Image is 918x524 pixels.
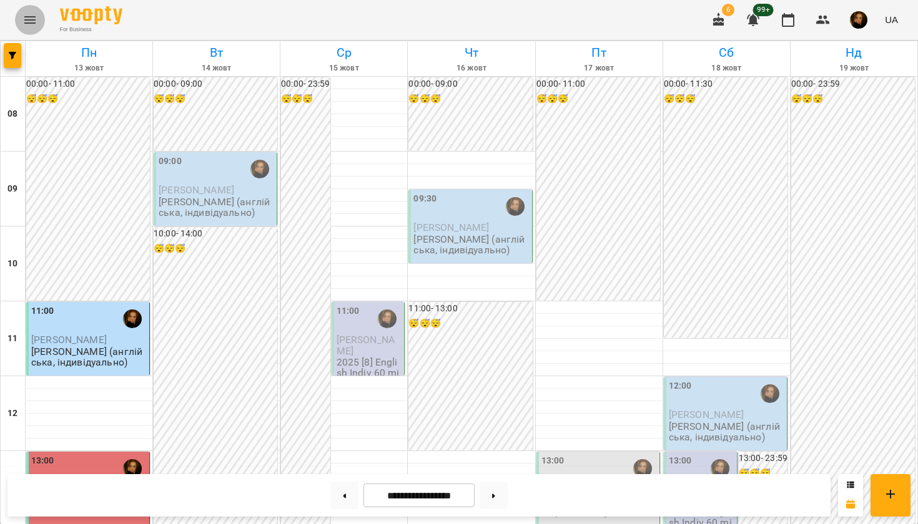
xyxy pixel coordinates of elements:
img: Білоскурська Олександра Романівна (а) [123,309,142,328]
button: UA [880,8,903,31]
h6: 08 [7,107,17,121]
span: [PERSON_NAME] [337,334,395,356]
img: Білоскурська Олександра Романівна (а) [633,459,652,478]
h6: 00:00 - 09:00 [154,77,277,91]
h6: 14 жовт [155,62,278,74]
img: Білоскурська Олександра Романівна (а) [378,309,397,328]
p: [PERSON_NAME] (англійська, індивідуально) [413,234,529,256]
img: Білоскурська Олександра Романівна (а) [250,160,269,178]
p: [PERSON_NAME] (англійська, індивідуально) [31,346,147,368]
label: 13:00 [669,454,692,468]
span: 6 [722,4,734,16]
h6: Нд [792,43,916,62]
h6: 18 жовт [665,62,788,74]
h6: 10:00 - 14:00 [154,227,277,241]
h6: 09 [7,182,17,196]
img: Білоскурська Олександра Романівна (а) [761,384,779,403]
p: [PERSON_NAME] (англійська, індивідуально) [669,421,784,443]
h6: 13:00 - 23:59 [739,452,787,465]
h6: 16 жовт [410,62,533,74]
h6: Пн [27,43,151,62]
img: Білоскурська Олександра Романівна (а) [711,459,729,478]
img: Voopty Logo [60,6,122,24]
h6: 00:00 - 09:00 [408,77,532,91]
h6: 😴😴😴 [408,92,532,106]
h6: 😴😴😴 [408,317,532,331]
h6: 12 [7,407,17,420]
h6: 😴😴😴 [154,242,277,256]
h6: 17 жовт [538,62,661,74]
span: For Business [60,26,122,34]
h6: 00:00 - 23:59 [791,77,915,91]
span: [PERSON_NAME] [31,334,107,346]
h6: 😴😴😴 [26,92,150,106]
span: 99+ [753,4,774,16]
label: 13:00 [31,454,54,468]
label: 13:00 [541,454,565,468]
h6: 😴😴😴 [664,92,787,106]
label: 11:00 [31,304,54,318]
span: UA [885,13,898,26]
h6: 00:00 - 11:30 [664,77,787,91]
label: 12:00 [669,379,692,393]
h6: 10 [7,257,17,271]
span: [PERSON_NAME] [669,409,744,420]
img: Білоскурська Олександра Романівна (а) [123,459,142,478]
h6: 00:00 - 23:59 [281,77,330,91]
h6: 😴😴😴 [791,92,915,106]
p: 2025 [8] English Indiv 60 min [337,357,402,389]
h6: Сб [665,43,788,62]
h6: 😴😴😴 [536,92,660,106]
p: [PERSON_NAME] (англійська, індивідуально) [159,196,274,218]
h6: 11 [7,332,17,346]
h6: Пт [538,43,661,62]
h6: Вт [155,43,278,62]
h6: 13 жовт [27,62,151,74]
h6: 00:00 - 11:00 [26,77,150,91]
h6: 11:00 - 13:00 [408,302,532,316]
label: 09:00 [159,155,182,168]
label: 11:00 [337,304,360,318]
label: 09:30 [413,192,437,206]
img: 2841ed1d61ca3c6cfb1000f6ddf21641.jpg [850,11,867,29]
h6: 00:00 - 11:00 [536,77,660,91]
h6: 19 жовт [792,62,916,74]
button: Menu [15,5,45,35]
h6: Ср [282,43,405,62]
h6: 😴😴😴 [281,92,330,106]
h6: Чт [410,43,533,62]
h6: 15 жовт [282,62,405,74]
img: Білоскурська Олександра Романівна (а) [506,197,525,216]
h6: 😴😴😴 [154,92,277,106]
span: [PERSON_NAME] [159,184,234,196]
span: [PERSON_NAME] [413,221,489,233]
